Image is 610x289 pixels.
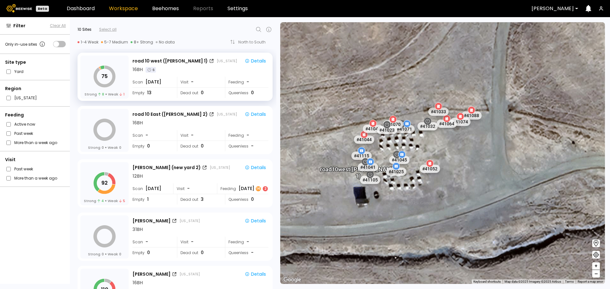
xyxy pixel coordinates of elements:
div: Empty [132,88,173,98]
div: Details [245,111,266,117]
span: 0 [147,143,150,149]
div: [PERSON_NAME] (new yard 2) [132,164,201,171]
div: 2 [263,186,268,191]
label: More than a week ago [14,175,57,181]
div: 16 BH [132,66,143,73]
div: 16 BH [132,120,143,126]
div: Only in-use sites [5,40,46,48]
div: # 41044 [354,135,374,144]
div: Visit [177,77,220,87]
span: 0 [102,252,104,257]
span: - [146,132,148,139]
span: - [187,185,190,192]
a: Settings [227,6,248,11]
div: Dead out [177,141,220,151]
span: 1 [147,196,149,203]
span: Reports [193,6,213,11]
span: - [191,239,193,245]
span: - [146,239,148,245]
label: Active now [14,121,35,128]
span: 13 [147,89,152,96]
div: # 41032 [417,122,438,130]
label: More than a week ago [14,139,57,146]
span: – [594,270,598,278]
button: Details [242,163,268,172]
span: - [251,249,254,256]
div: Feeding [225,77,268,87]
img: Google [282,276,303,284]
span: 0 [201,249,204,256]
div: [DATE] [239,185,268,192]
div: No data [156,40,175,45]
span: Map data ©2025 Imagery ©2025 Airbus [505,280,561,283]
a: Report a map error [578,280,603,283]
button: Details [242,270,268,278]
span: 0 [102,145,104,150]
div: Queenless [225,88,268,98]
label: Past week [14,130,33,137]
span: 0 [251,89,254,96]
span: Filter [13,23,25,29]
div: [PERSON_NAME] [132,271,171,278]
div: # 41041 [358,163,378,171]
div: Dead out [177,88,220,98]
button: Clear All [50,23,66,29]
div: Queenless [225,194,268,205]
div: 5-7 Medium [101,40,128,45]
div: Visit [177,237,220,247]
div: # 41105 [360,175,380,184]
div: Details [245,165,266,170]
div: [US_STATE] [180,272,200,277]
div: [US_STATE] [217,58,237,63]
div: road 10 west ([PERSON_NAME] 1) [132,58,208,64]
div: North to South [238,40,270,44]
span: 0 [119,145,121,150]
a: Dashboard [67,6,95,11]
div: - [247,79,250,85]
tspan: 75 [101,73,108,80]
div: # 41043 [363,124,383,133]
div: # 41064 [437,120,457,128]
div: # 41033 [428,108,449,116]
div: Strong Weak [88,145,121,150]
div: - [247,132,250,139]
button: Keyboard shortcuts [473,279,501,284]
span: 1 [119,92,125,97]
a: Terms (opens in new tab) [565,280,574,283]
div: Feeding [217,183,268,194]
span: 3 [201,196,204,203]
div: Queenless [225,247,268,258]
div: Scan [132,183,173,194]
div: Visit [5,156,66,163]
span: - [191,132,193,139]
span: 0 [147,249,150,256]
label: [US_STATE] [14,95,37,101]
div: [US_STATE] [210,165,230,170]
tspan: 92 [101,179,108,187]
span: 0 [201,89,204,96]
div: Dead out [177,194,220,205]
button: + [592,262,600,270]
div: Feeding [5,112,66,118]
div: road 10 west ([PERSON_NAME] 1) [320,159,396,179]
div: Scan [132,130,173,141]
div: Strong Weak [84,198,125,203]
div: Select all [99,27,117,32]
a: Open this area in Google Maps (opens a new window) [282,276,303,284]
div: [US_STATE] [180,218,200,223]
img: Beewise logo [6,4,32,12]
span: [DATE] [146,185,161,192]
div: # 41025 [386,167,406,176]
div: [US_STATE] [217,112,237,117]
div: Dead out [177,247,220,258]
span: + [594,262,598,270]
span: 4 [98,198,104,203]
div: Empty [132,194,173,205]
div: Scan [132,77,173,87]
div: Feeding [225,237,268,247]
span: - [251,143,254,149]
span: - [191,79,193,85]
label: Past week [14,166,33,172]
span: 8 [98,92,104,97]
